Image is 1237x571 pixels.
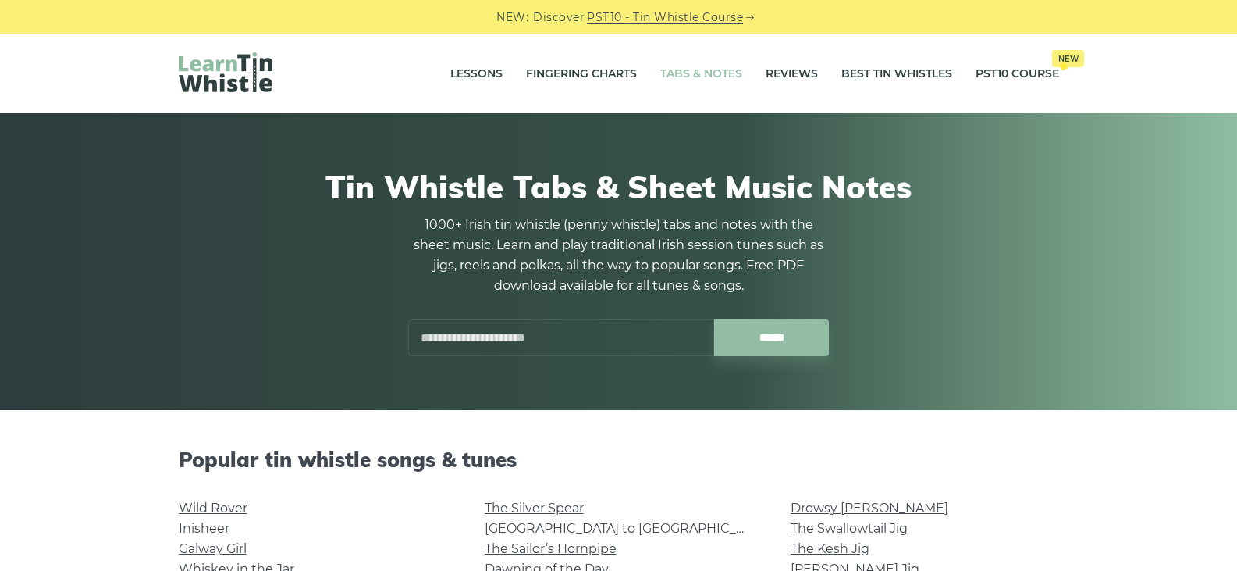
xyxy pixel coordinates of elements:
[791,501,948,516] a: Drowsy [PERSON_NAME]
[791,541,869,556] a: The Kesh Jig
[179,541,247,556] a: Galway Girl
[485,521,773,536] a: [GEOGRAPHIC_DATA] to [GEOGRAPHIC_DATA]
[526,55,637,94] a: Fingering Charts
[179,501,247,516] a: Wild Rover
[766,55,818,94] a: Reviews
[485,501,584,516] a: The Silver Spear
[179,52,272,92] img: LearnTinWhistle.com
[1052,50,1084,67] span: New
[179,168,1059,205] h1: Tin Whistle Tabs & Sheet Music Notes
[179,521,229,536] a: Inisheer
[660,55,742,94] a: Tabs & Notes
[976,55,1059,94] a: PST10 CourseNew
[408,215,830,296] p: 1000+ Irish tin whistle (penny whistle) tabs and notes with the sheet music. Learn and play tradi...
[841,55,952,94] a: Best Tin Whistles
[791,521,908,536] a: The Swallowtail Jig
[485,541,617,556] a: The Sailor’s Hornpipe
[179,448,1059,472] h2: Popular tin whistle songs & tunes
[450,55,503,94] a: Lessons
